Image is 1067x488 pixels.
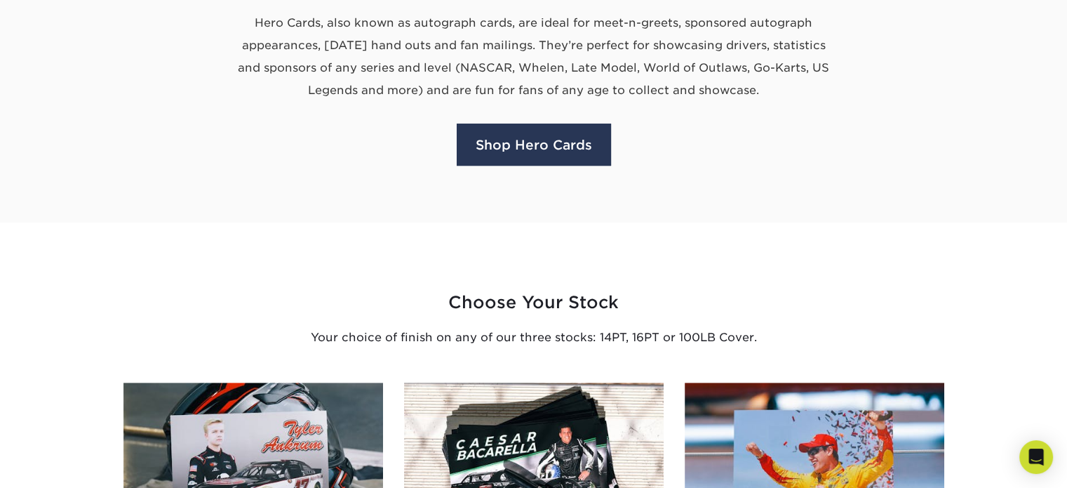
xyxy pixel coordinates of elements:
h3: Choose Your Stock [123,290,944,315]
a: Shop Hero Cards [457,124,611,166]
p: Your choice of finish on any of our three stocks: 14PT, 16PT or 100LB Cover. [236,327,832,349]
p: Hero Cards, also known as autograph cards, are ideal for meet-n-greets, sponsored autograph appea... [236,12,832,102]
div: Open Intercom Messenger [1019,440,1053,474]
